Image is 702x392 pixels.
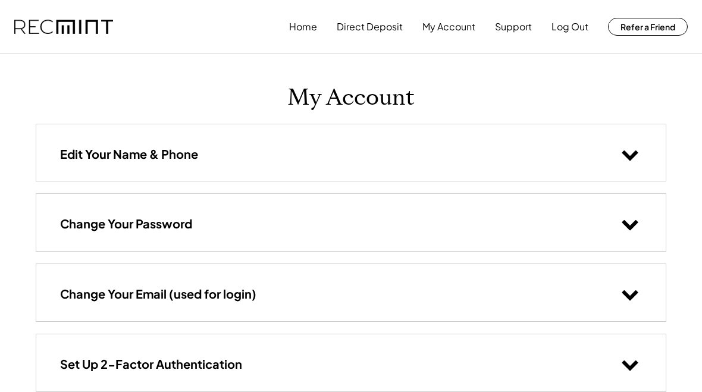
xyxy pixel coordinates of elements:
[60,146,198,162] h3: Edit Your Name & Phone
[289,15,317,39] button: Home
[422,15,475,39] button: My Account
[287,84,415,112] h1: My Account
[60,216,192,231] h3: Change Your Password
[495,15,532,39] button: Support
[337,15,403,39] button: Direct Deposit
[60,356,242,372] h3: Set Up 2-Factor Authentication
[608,18,688,36] button: Refer a Friend
[60,286,256,302] h3: Change Your Email (used for login)
[551,15,588,39] button: Log Out
[14,20,113,35] img: recmint-logotype%403x.png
